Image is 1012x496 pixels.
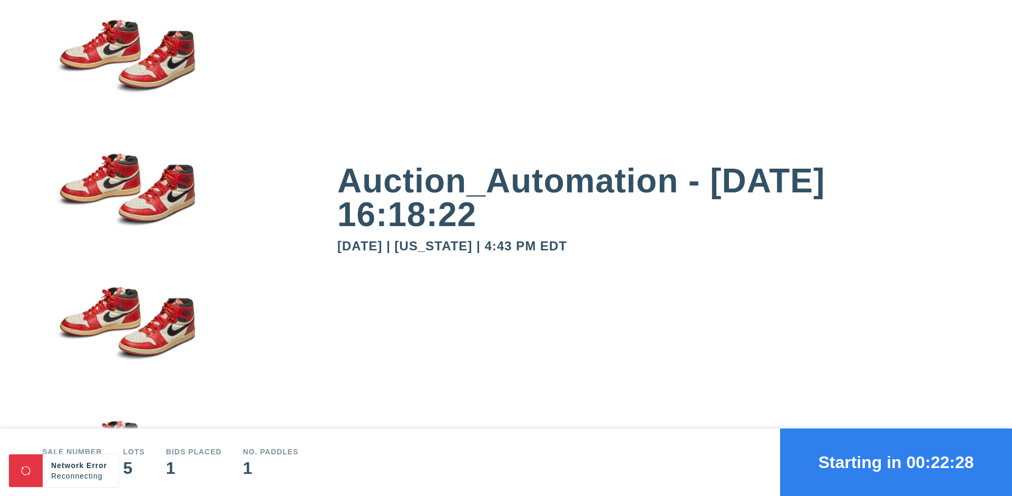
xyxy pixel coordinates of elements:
img: small [42,1,211,134]
div: 1 [166,460,222,476]
div: Network Error [51,460,110,471]
div: Bids Placed [166,448,222,455]
div: Reconnecting [51,471,110,481]
img: small [42,134,211,268]
div: Lots [123,448,145,455]
div: Auction_Automation - [DATE] 16:18:22 [337,164,970,231]
button: Starting in 00:22:28 [780,429,1012,496]
div: 1 [243,460,299,476]
img: small [42,268,211,402]
div: 5 [123,460,145,476]
div: No. Paddles [243,448,299,455]
div: Sale number [42,448,102,455]
div: [DATE] | [US_STATE] | 4:43 PM EDT [337,240,970,252]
